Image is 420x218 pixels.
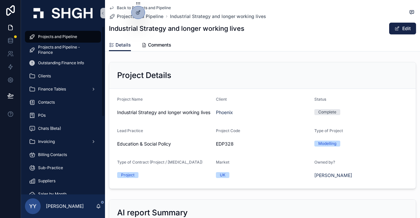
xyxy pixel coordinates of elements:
[314,160,335,165] span: Owned by?
[38,178,55,184] span: Suppliers
[25,123,101,134] a: Chats (Beta)
[25,70,101,82] a: Clients
[25,188,101,200] a: Sales by Month
[216,97,227,102] span: Client
[314,128,343,133] span: Type of Project
[170,13,266,20] a: Industrial Strategy and longer working lives
[117,109,211,116] span: Industrial Strategy and longer working lives
[115,42,131,48] span: Details
[117,128,143,133] span: Lead Practice
[117,70,171,81] h2: Project Details
[117,97,143,102] span: Project Name
[117,5,171,10] span: Back to Projects and Pipeline
[121,172,135,178] div: Project
[38,34,77,39] span: Projects and Pipeline
[38,191,67,197] span: Sales by Month
[318,109,336,115] div: Complete
[25,44,101,56] a: Projects and Pipeline - Finance
[109,13,163,20] a: Projects and Pipeline
[38,100,55,105] span: Contacts
[25,31,101,43] a: Projects and Pipeline
[25,83,101,95] a: Finance Tables
[25,96,101,108] a: Contacts
[38,60,84,66] span: Outstanding Finance Info
[25,136,101,148] a: Invoicing
[141,39,171,52] a: Comments
[38,113,46,118] span: POs
[117,13,163,20] span: Projects and Pipeline
[314,172,352,179] a: [PERSON_NAME]
[38,126,61,131] span: Chats (Beta)
[117,208,188,218] h2: AI report Summary
[38,45,94,55] span: Projects and Pipeline - Finance
[38,139,55,144] span: Invoicing
[216,128,240,133] span: Project Code
[148,42,171,48] span: Comments
[216,160,229,165] span: Market
[33,8,93,18] img: App logo
[38,73,51,79] span: Clients
[216,141,309,147] span: EDP328
[25,57,101,69] a: Outstanding Finance Info
[216,109,233,116] a: Phoenix
[29,202,36,210] span: YY
[38,87,66,92] span: Finance Tables
[21,26,105,194] div: scrollable content
[389,23,416,34] button: Edit
[38,165,63,170] span: Sub-Practice
[117,141,171,147] span: Education & Social Policy
[25,109,101,121] a: POs
[25,149,101,161] a: Billing Contacts
[314,97,326,102] span: Status
[220,172,225,178] div: UK
[38,152,67,157] span: Billing Contacts
[117,160,202,165] span: Type of Contract (Project / [MEDICAL_DATA])
[109,24,244,33] h1: Industrial Strategy and longer working lives
[46,203,84,209] p: [PERSON_NAME]
[109,39,131,51] a: Details
[25,162,101,174] a: Sub-Practice
[109,5,171,10] a: Back to Projects and Pipeline
[318,141,336,147] div: Modelling
[25,175,101,187] a: Suppliers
